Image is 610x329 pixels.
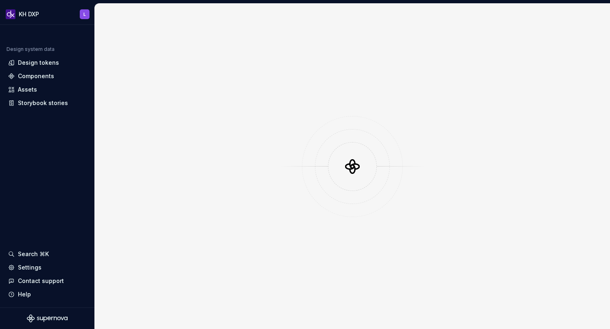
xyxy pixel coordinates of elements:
[5,274,90,287] button: Contact support
[5,261,90,274] a: Settings
[5,248,90,261] button: Search ⌘K
[18,99,68,107] div: Storybook stories
[18,263,42,272] div: Settings
[19,10,39,18] div: KH DXP
[5,70,90,83] a: Components
[6,9,15,19] img: 0784b2da-6f85-42e6-8793-4468946223dc.png
[5,97,90,110] a: Storybook stories
[83,11,86,18] div: L
[18,72,54,80] div: Components
[18,59,59,67] div: Design tokens
[27,314,68,322] svg: Supernova Logo
[18,250,49,258] div: Search ⌘K
[5,288,90,301] button: Help
[7,46,55,53] div: Design system data
[18,86,37,94] div: Assets
[18,277,64,285] div: Contact support
[2,5,93,23] button: KH DXPL
[18,290,31,298] div: Help
[5,83,90,96] a: Assets
[5,56,90,69] a: Design tokens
